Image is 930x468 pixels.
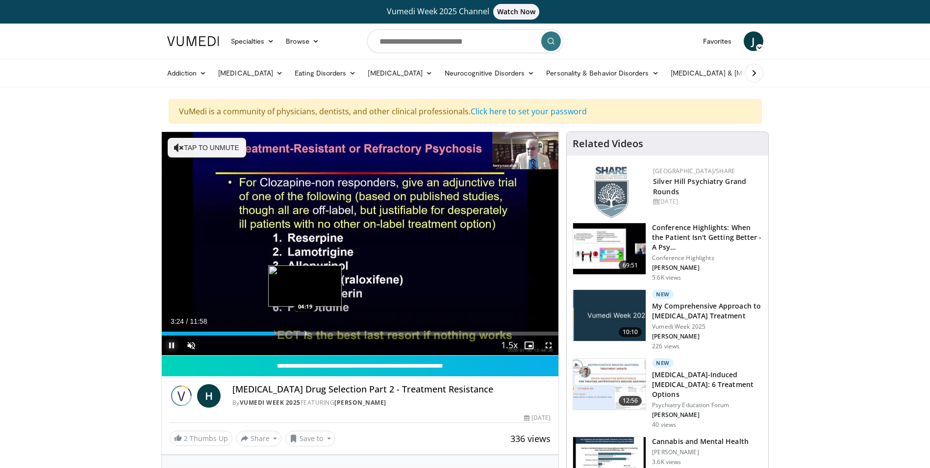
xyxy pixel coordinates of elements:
div: [DATE] [653,197,760,206]
a: Silver Hill Psychiatry Grand Rounds [653,177,746,196]
button: Share [236,431,282,446]
a: Addiction [161,63,213,83]
span: 10:10 [619,327,642,337]
a: [MEDICAL_DATA] [362,63,438,83]
p: [PERSON_NAME] [652,264,762,272]
a: Favorites [697,31,738,51]
p: Conference Highlights [652,254,762,262]
h4: [MEDICAL_DATA] Drug Selection Part 2 - Treatment Resistance [232,384,551,395]
h3: My Comprehensive Approach to [MEDICAL_DATA] Treatment [652,301,762,321]
img: acc69c91-7912-4bad-b845-5f898388c7b9.150x105_q85_crop-smart_upscale.jpg [573,359,646,410]
p: New [652,358,674,368]
a: [GEOGRAPHIC_DATA]/SHARE [653,167,735,175]
img: VuMedi Logo [167,36,219,46]
a: 2 Thumbs Up [170,431,232,446]
a: Vumedi Week 2025 [240,398,301,407]
p: New [652,289,674,299]
img: Vumedi Week 2025 [170,384,193,408]
p: [PERSON_NAME] [652,411,762,419]
button: Pause [162,336,181,355]
img: ae1082c4-cc90-4cd6-aa10-009092bfa42a.jpg.150x105_q85_crop-smart_upscale.jpg [573,290,646,341]
h3: Cannabis and Mental Health [652,437,749,446]
span: 336 views [510,433,551,444]
div: Progress Bar [162,332,559,336]
a: [MEDICAL_DATA] [212,63,289,83]
p: [PERSON_NAME] [652,448,749,456]
div: By FEATURING [232,398,551,407]
button: Fullscreen [539,336,558,355]
p: 3.6K views [652,458,681,466]
a: Neurocognitive Disorders [439,63,541,83]
button: Unmute [181,336,201,355]
input: Search topics, interventions [367,29,563,53]
a: Vumedi Week 2025 ChannelWatch Now [169,4,762,20]
span: / [186,317,188,325]
a: Click here to set your password [471,106,587,117]
img: f8aaeb6d-318f-4fcf-bd1d-54ce21f29e87.png.150x105_q85_autocrop_double_scale_upscale_version-0.2.png [594,167,628,218]
h3: Conference Highlights: When the Patient Isn't Getting Better - A Psy… [652,223,762,252]
img: 4362ec9e-0993-4580-bfd4-8e18d57e1d49.150x105_q85_crop-smart_upscale.jpg [573,223,646,274]
button: Save to [285,431,335,446]
a: J [744,31,763,51]
a: [PERSON_NAME] [334,398,386,407]
p: 5.6K views [652,274,681,282]
a: Browse [280,31,325,51]
span: 12:56 [619,396,642,406]
button: Playback Rate [500,336,519,355]
a: Personality & Behavior Disorders [540,63,664,83]
a: H [197,384,221,408]
span: Watch Now [493,4,540,20]
img: image.jpeg [268,265,342,307]
button: Tap to unmute [168,138,246,157]
div: [DATE] [524,414,551,422]
h3: [MEDICAL_DATA]-Induced [MEDICAL_DATA]: 6 Treatment Options [652,370,762,399]
video-js: Video Player [162,132,559,356]
span: 69:51 [619,260,642,270]
p: 40 views [652,421,676,429]
div: VuMedi is a community of physicians, dentists, and other clinical professionals. [169,99,762,124]
p: [PERSON_NAME] [652,333,762,340]
a: 69:51 Conference Highlights: When the Patient Isn't Getting Better - A Psy… Conference Highlights... [573,223,762,282]
span: 3:24 [171,317,184,325]
a: [MEDICAL_DATA] & [MEDICAL_DATA] [665,63,805,83]
button: Enable picture-in-picture mode [519,336,539,355]
span: 11:58 [190,317,207,325]
p: Psychiatry Education Forum [652,401,762,409]
a: Eating Disorders [289,63,362,83]
a: Specialties [225,31,280,51]
a: 12:56 New [MEDICAL_DATA]-Induced [MEDICAL_DATA]: 6 Treatment Options Psychiatry Education Forum [... [573,358,762,429]
a: 10:10 New My Comprehensive Approach to [MEDICAL_DATA] Treatment Vumedi Week 2025 [PERSON_NAME] 22... [573,289,762,350]
h4: Related Videos [573,138,643,150]
p: Vumedi Week 2025 [652,323,762,331]
p: 226 views [652,342,679,350]
span: 2 [184,434,188,443]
